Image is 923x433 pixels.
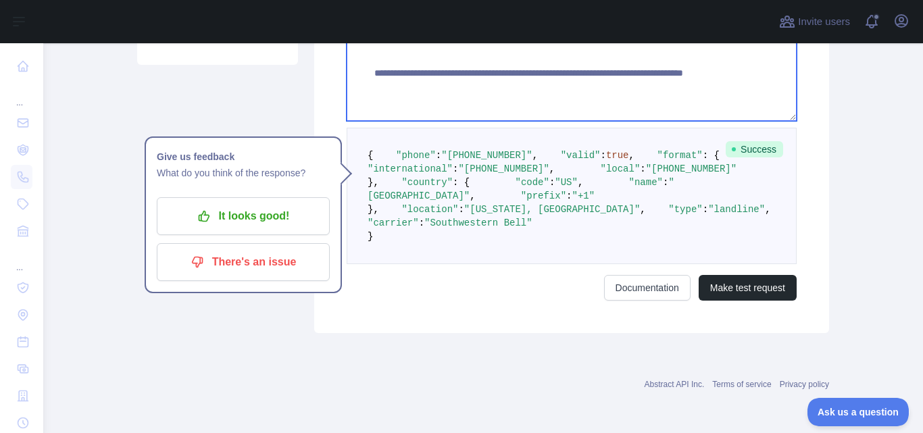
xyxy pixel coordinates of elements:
[401,177,453,188] span: "country"
[726,141,783,157] span: Success
[555,177,578,188] span: "US"
[368,163,453,174] span: "international"
[419,218,424,228] span: :
[401,204,458,215] span: "location"
[703,150,720,161] span: : {
[441,150,532,161] span: "[PHONE_NUMBER]"
[436,150,441,161] span: :
[396,150,436,161] span: "phone"
[368,231,373,242] span: }
[572,190,595,201] span: "+1"
[703,204,708,215] span: :
[600,150,605,161] span: :
[765,204,770,215] span: ,
[458,204,464,215] span: :
[532,150,538,161] span: ,
[167,205,320,228] p: It looks good!
[453,163,458,174] span: :
[549,163,555,174] span: ,
[708,204,765,215] span: "landline"
[566,190,572,201] span: :
[645,380,705,389] a: Abstract API Inc.
[629,150,634,161] span: ,
[368,204,379,215] span: },
[458,163,549,174] span: "[PHONE_NUMBER]"
[424,218,532,228] span: "Southwestern Bell"
[780,380,829,389] a: Privacy policy
[640,163,645,174] span: :
[157,197,330,235] button: It looks good!
[453,177,470,188] span: : {
[464,204,640,215] span: "[US_STATE], [GEOGRAPHIC_DATA]"
[368,150,373,161] span: {
[807,398,909,426] iframe: Toggle Customer Support
[699,275,797,301] button: Make test request
[157,149,330,165] h1: Give us feedback
[640,204,645,215] span: ,
[798,14,850,30] span: Invite users
[157,165,330,181] p: What do you think of the response?
[515,177,549,188] span: "code"
[368,218,419,228] span: "carrier"
[600,163,640,174] span: "local"
[549,177,555,188] span: :
[11,246,32,273] div: ...
[167,251,320,274] p: There's an issue
[521,190,566,201] span: "prefix"
[578,177,583,188] span: ,
[157,243,330,281] button: There's an issue
[668,204,702,215] span: "type"
[606,150,629,161] span: true
[368,177,379,188] span: },
[776,11,853,32] button: Invite users
[604,275,691,301] a: Documentation
[11,81,32,108] div: ...
[646,163,737,174] span: "[PHONE_NUMBER]"
[561,150,601,161] span: "valid"
[470,190,475,201] span: ,
[712,380,771,389] a: Terms of service
[663,177,668,188] span: :
[629,177,663,188] span: "name"
[657,150,703,161] span: "format"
